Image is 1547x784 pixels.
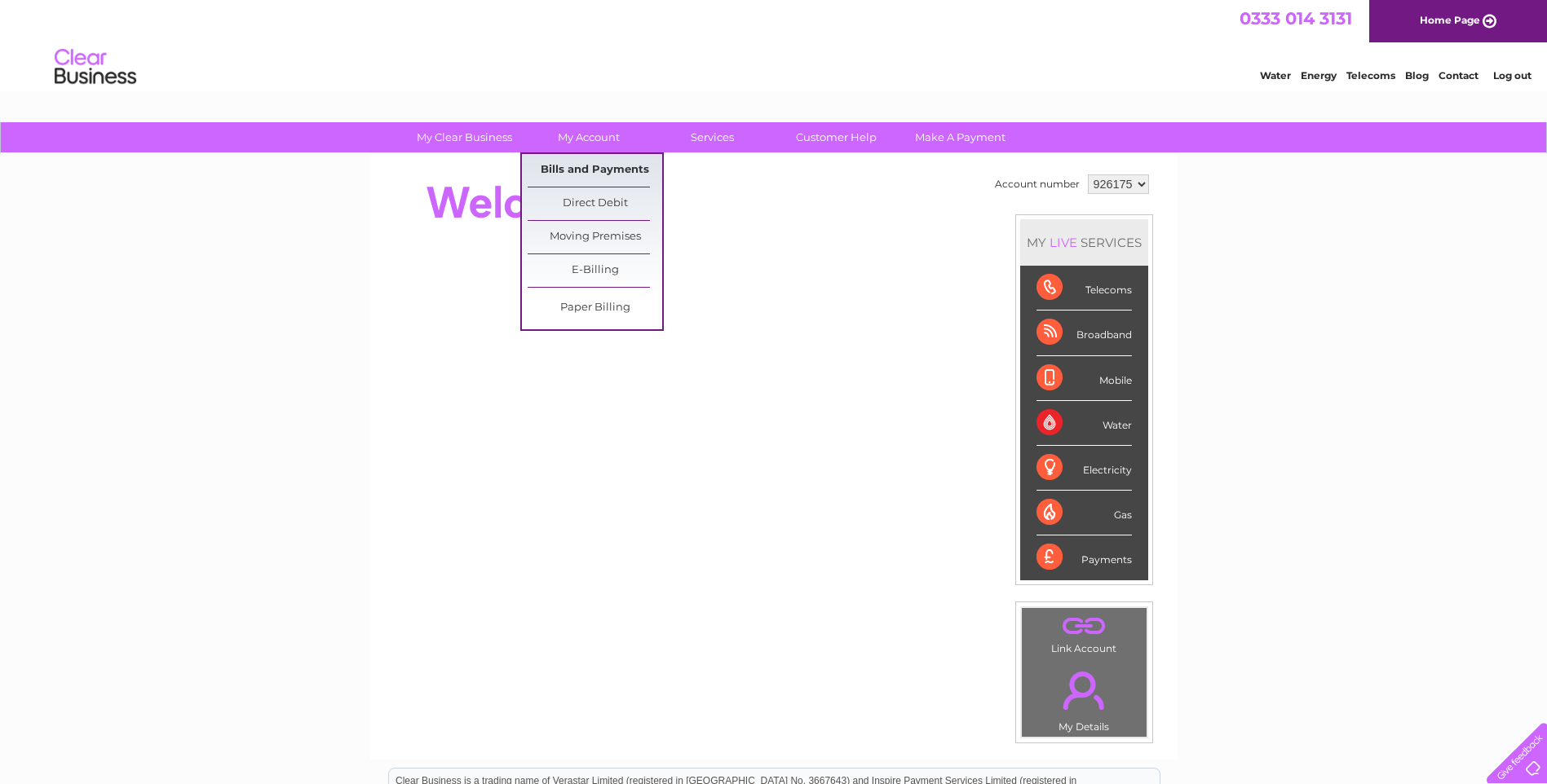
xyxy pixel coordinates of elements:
[1026,612,1143,641] a: .
[1046,235,1081,250] div: LIVE
[397,122,532,152] a: My Clear Business
[769,122,904,152] a: Customer Help
[645,122,780,152] a: Services
[1036,535,1132,579] div: Payments
[1439,69,1478,81] a: Contact
[1026,662,1143,719] a: .
[1493,69,1532,81] a: Log out
[1240,8,1352,29] a: 0333 014 3131
[991,170,1084,198] td: Account number
[1036,491,1132,535] div: Gas
[1021,607,1147,658] td: Link Account
[1036,356,1132,401] div: Mobile
[1301,69,1337,81] a: Energy
[893,122,1028,152] a: Make A Payment
[1405,69,1429,81] a: Blog
[528,221,662,253] a: Moving Premises
[1036,446,1132,491] div: Electricity
[528,292,662,324] a: Paper Billing
[389,9,1160,79] div: Clear Business is a trading name of Verastar Limited (registered in [GEOGRAPHIC_DATA] No. 3667643...
[1036,401,1132,446] div: Water
[1021,658,1147,738] td: My Details
[528,154,662,187] a: Bills and Payments
[528,187,662,220] a: Direct Debit
[54,42,137,92] img: logo.png
[521,122,656,152] a: My Account
[1036,266,1132,311] div: Telecoms
[1260,69,1291,81] a: Water
[528,254,662,287] a: E-Billing
[1020,219,1148,266] div: MY SERVICES
[1036,311,1132,355] div: Broadband
[1346,69,1395,81] a: Telecoms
